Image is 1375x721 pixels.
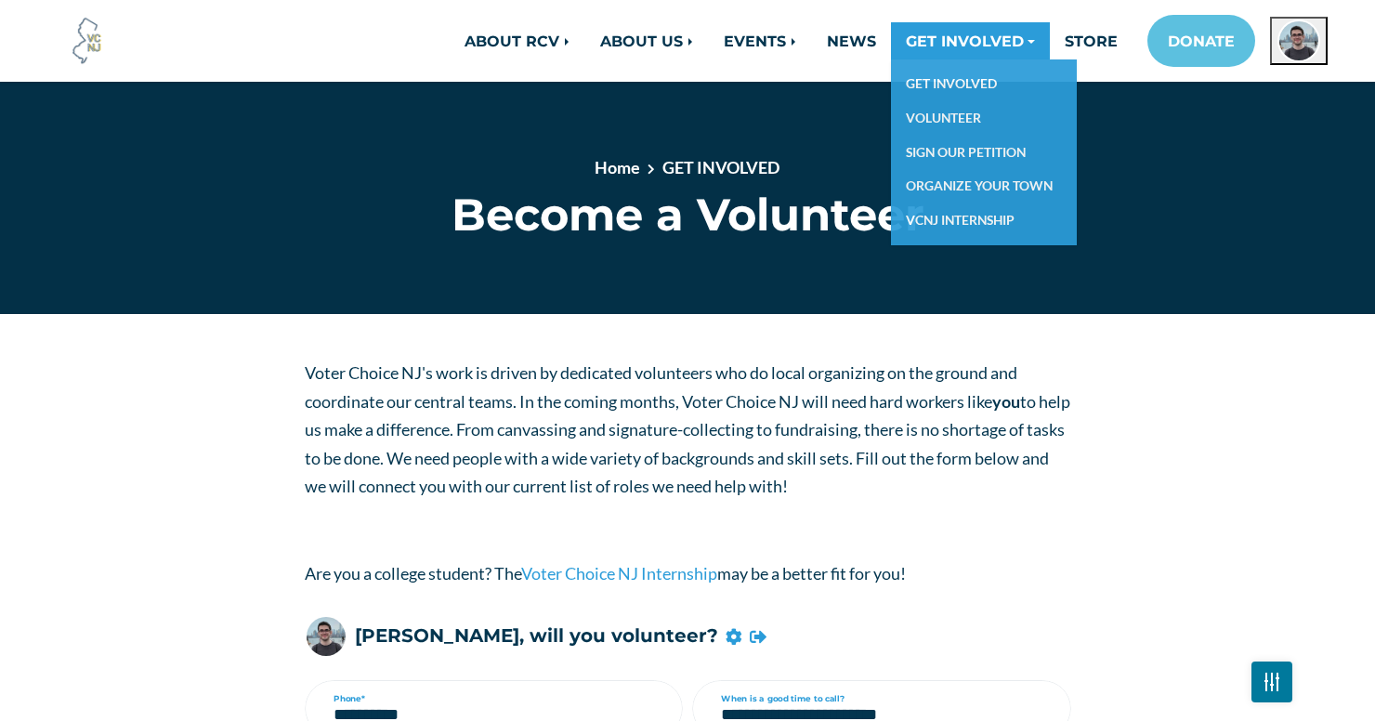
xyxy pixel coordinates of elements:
[450,22,585,59] a: ABOUT RCV
[62,16,112,66] img: Voter Choice NJ
[305,615,347,658] img: John Cunningham
[891,136,1077,170] a: SIGN OUR PETITION
[891,169,1077,203] a: ORGANIZE YOUR TOWN
[891,203,1077,238] a: VCNJ INTERNSHIP
[1270,17,1328,65] button: Open profile menu for John Cunningham
[1264,677,1279,686] img: Fader
[891,101,1077,136] a: VOLUNTEER
[371,155,1004,188] nav: breadcrumb
[1050,22,1133,59] a: STORE
[1277,20,1320,62] img: John Cunningham
[305,188,1071,242] h1: Become a Volunteer
[1147,15,1255,67] a: DONATE
[595,157,640,177] a: Home
[992,391,1020,412] strong: you
[305,359,1071,501] p: Voter Choice NJ's work is driven by dedicated volunteers who do local organizing on the ground an...
[662,157,779,177] a: GET INVOLVED
[812,22,891,59] a: NEWS
[521,563,717,583] a: Voter Choice NJ Internship
[891,59,1077,245] div: GET INVOLVED
[585,22,709,59] a: ABOUT US
[891,67,1077,101] a: GET INVOLVED
[709,22,812,59] a: EVENTS
[891,22,1050,59] a: GET INVOLVED
[305,559,1071,588] p: Are you a college student? The may be a better fit for you!
[355,625,718,648] h5: [PERSON_NAME], will you volunteer?
[305,15,1328,67] nav: Main navigation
